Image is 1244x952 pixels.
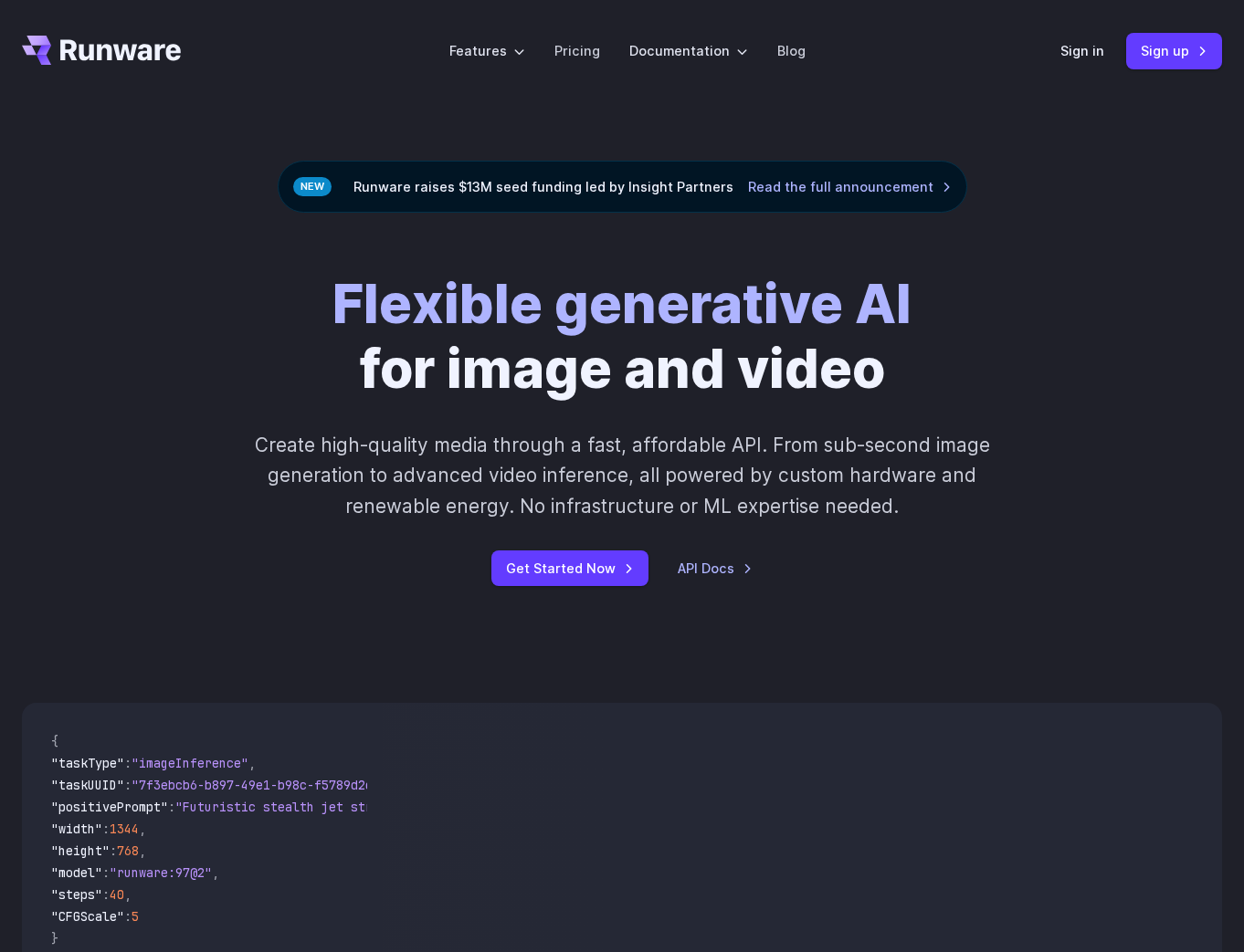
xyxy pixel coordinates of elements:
[51,930,58,947] span: }
[124,886,132,903] span: ,
[748,176,952,197] a: Read the full announcement
[117,842,139,859] span: 768
[238,430,1007,521] p: Create high-quality media through a fast, affordable API. From sub-second image generation to adv...
[51,842,110,859] span: "height"
[139,842,146,859] span: ,
[51,821,102,837] span: "width"
[124,755,132,771] span: :
[212,864,219,881] span: ,
[777,40,806,61] a: Blog
[51,908,124,925] span: "CFGScale"
[51,799,168,815] span: "positivePrompt"
[51,886,102,903] span: "steps"
[1126,33,1222,68] a: Sign up
[132,908,139,925] span: 5
[332,271,912,336] strong: Flexible generative AI
[110,842,117,859] span: :
[1060,40,1104,61] a: Sign in
[124,777,132,793] span: :
[51,755,124,771] span: "taskType"
[110,886,124,903] span: 40
[51,777,124,793] span: "taskUUID"
[491,550,648,586] a: Get Started Now
[102,886,110,903] span: :
[51,864,102,881] span: "model"
[124,908,132,925] span: :
[102,864,110,881] span: :
[132,777,409,793] span: "7f3ebcb6-b897-49e1-b98c-f5789d2d40d7"
[51,733,58,749] span: {
[678,558,753,579] a: API Docs
[102,821,110,837] span: :
[132,755,248,771] span: "imageInference"
[629,40,748,61] label: Documentation
[22,36,181,65] a: Go to /
[168,799,175,815] span: :
[139,821,146,837] span: ,
[110,821,139,837] span: 1344
[248,755,256,771] span: ,
[175,799,840,815] span: "Futuristic stealth jet streaking through a neon-lit cityscape with glowing purple exhaust"
[332,271,912,401] h1: for image and video
[278,161,967,213] div: Runware raises $13M seed funding led by Insight Partners
[110,864,212,881] span: "runware:97@2"
[449,40,525,61] label: Features
[554,40,600,61] a: Pricing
